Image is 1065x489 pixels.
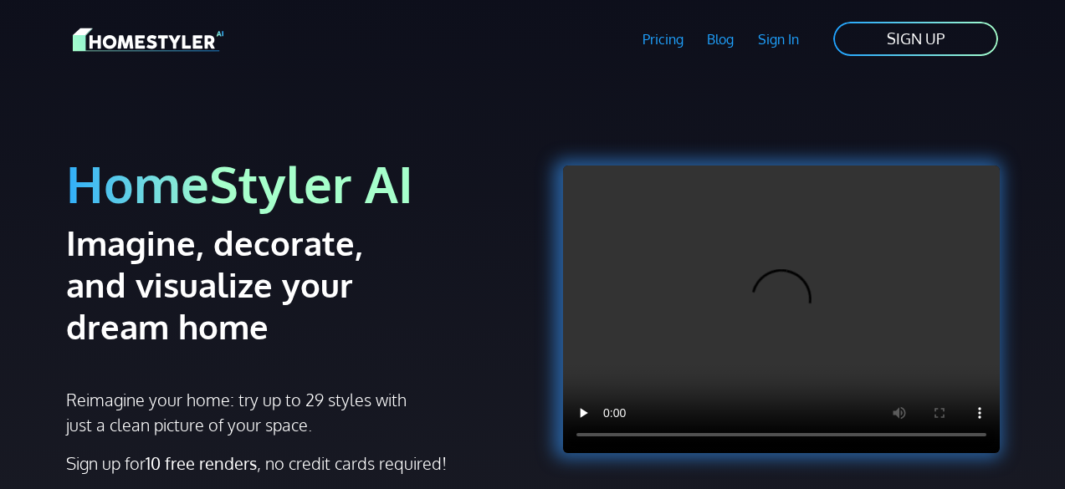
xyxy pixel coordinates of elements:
a: Sign In [746,20,812,59]
h2: Imagine, decorate, and visualize your dream home [66,222,432,347]
p: Sign up for , no credit cards required! [66,451,523,476]
strong: 10 free renders [146,452,257,474]
img: HomeStyler AI logo [73,25,223,54]
a: Blog [695,20,746,59]
h1: HomeStyler AI [66,152,523,215]
p: Reimagine your home: try up to 29 styles with just a clean picture of your space. [66,387,409,437]
a: Pricing [630,20,695,59]
a: SIGN UP [832,20,1000,58]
